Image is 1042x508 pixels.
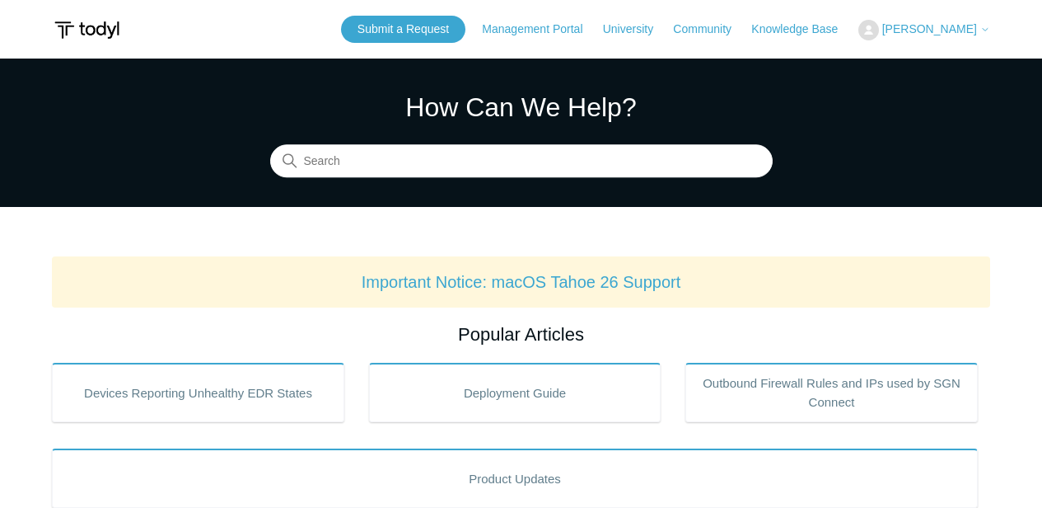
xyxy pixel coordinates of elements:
[362,273,681,291] a: Important Notice: macOS Tahoe 26 Support
[341,16,465,43] a: Submit a Request
[52,449,978,508] a: Product Updates
[603,21,670,38] a: University
[685,363,978,422] a: Outbound Firewall Rules and IPs used by SGN Connect
[482,21,599,38] a: Management Portal
[673,21,748,38] a: Community
[751,21,854,38] a: Knowledge Base
[882,22,977,35] span: [PERSON_NAME]
[52,363,344,422] a: Devices Reporting Unhealthy EDR States
[858,20,990,40] button: [PERSON_NAME]
[270,87,773,127] h1: How Can We Help?
[270,145,773,178] input: Search
[52,15,122,45] img: Todyl Support Center Help Center home page
[369,363,661,422] a: Deployment Guide
[52,321,990,348] h2: Popular Articles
